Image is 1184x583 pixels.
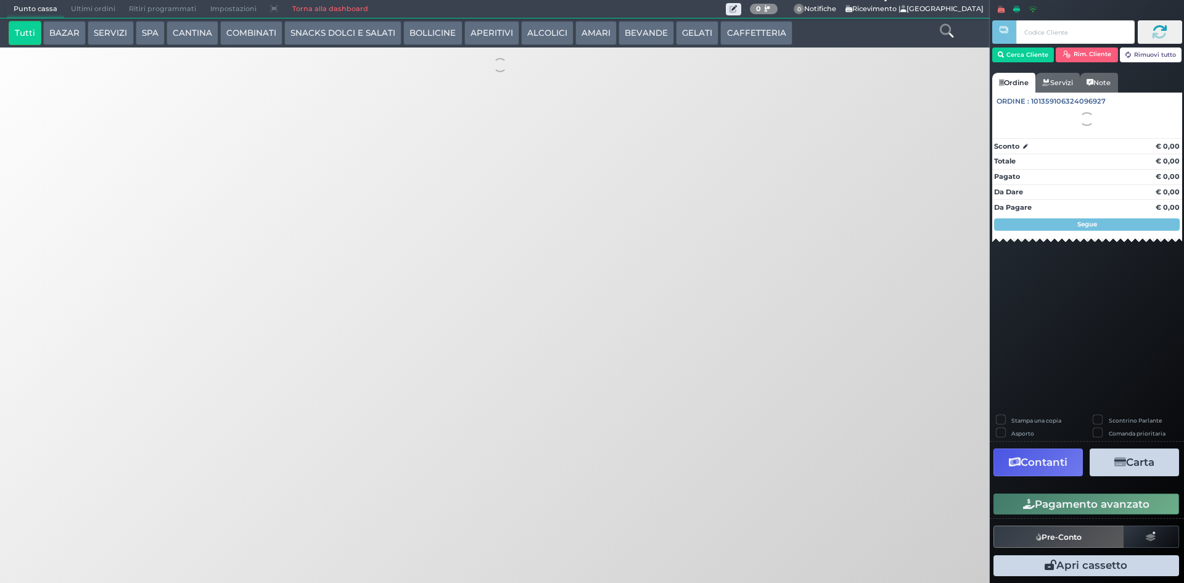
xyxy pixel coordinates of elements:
[993,449,1083,476] button: Contanti
[1011,429,1034,437] label: Asporto
[1090,449,1179,476] button: Carta
[993,494,1179,515] button: Pagamento avanzato
[284,21,401,46] button: SNACKS DOLCI E SALATI
[7,1,64,18] span: Punto cassa
[1109,429,1165,437] label: Comanda prioritaria
[203,1,263,18] span: Impostazioni
[1031,96,1106,107] span: 101359106324096927
[1156,203,1180,212] strong: € 0,00
[220,21,282,46] button: COMBINATI
[1156,188,1180,196] strong: € 0,00
[1011,416,1061,424] label: Stampa una copia
[993,555,1179,576] button: Apri cassetto
[1035,73,1080,93] a: Servizi
[1156,172,1180,181] strong: € 0,00
[88,21,133,46] button: SERVIZI
[575,21,617,46] button: AMARI
[464,21,519,46] button: APERITIVI
[403,21,462,46] button: BOLLICINE
[994,157,1016,165] strong: Totale
[997,96,1029,107] span: Ordine :
[756,4,761,13] b: 0
[994,203,1032,212] strong: Da Pagare
[994,172,1020,181] strong: Pagato
[1080,73,1117,93] a: Note
[993,526,1124,548] button: Pre-Conto
[676,21,718,46] button: GELATI
[43,21,86,46] button: BAZAR
[521,21,573,46] button: ALCOLICI
[166,21,218,46] button: CANTINA
[794,4,805,15] span: 0
[992,48,1054,62] button: Cerca Cliente
[136,21,165,46] button: SPA
[720,21,792,46] button: CAFFETTERIA
[994,188,1023,196] strong: Da Dare
[1056,48,1118,62] button: Rim. Cliente
[285,1,374,18] a: Torna alla dashboard
[994,141,1019,152] strong: Sconto
[9,21,41,46] button: Tutti
[1120,48,1182,62] button: Rimuovi tutto
[1077,220,1097,228] strong: Segue
[64,1,122,18] span: Ultimi ordini
[1016,20,1134,44] input: Codice Cliente
[1156,157,1180,165] strong: € 0,00
[1156,142,1180,151] strong: € 0,00
[122,1,203,18] span: Ritiri programmati
[992,73,1035,93] a: Ordine
[1109,416,1162,424] label: Scontrino Parlante
[619,21,674,46] button: BEVANDE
